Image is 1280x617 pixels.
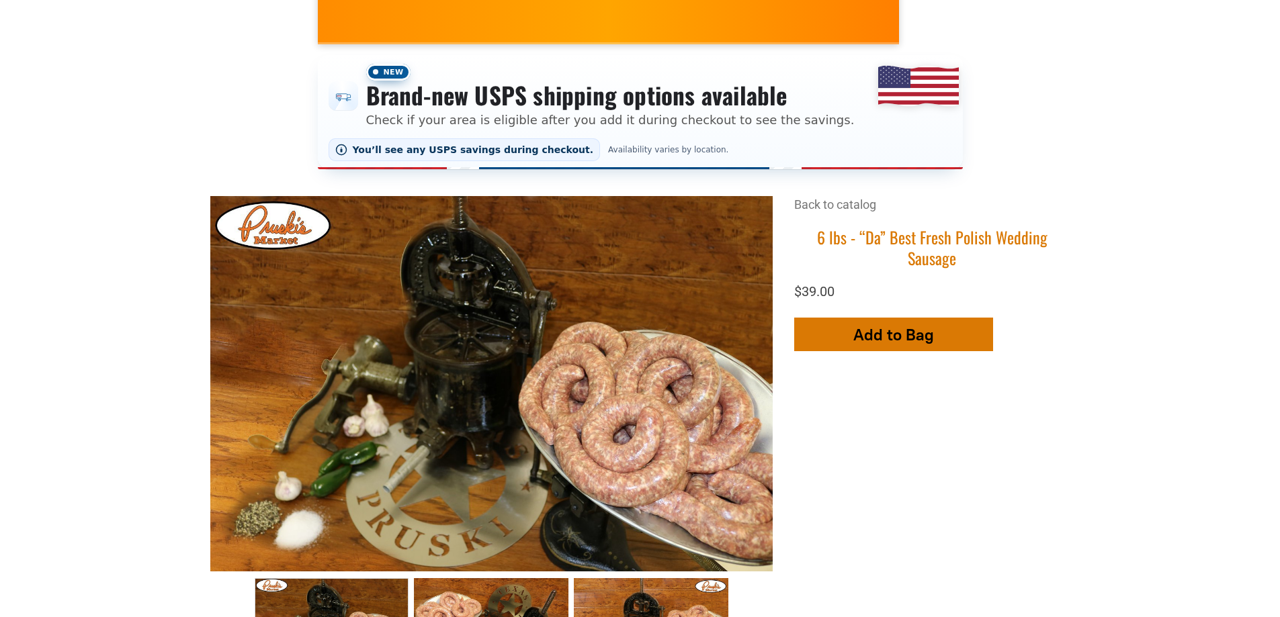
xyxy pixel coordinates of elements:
[794,197,876,211] a: Back to catalog
[794,227,1070,269] h1: 6 lbs - “Da” Best Fresh Polish Wedding Sausage
[366,111,855,129] p: Check if your area is eligible after you add it during checkout to see the savings.
[794,318,993,351] button: Add to Bag
[853,325,934,344] span: Add to Bag
[366,64,411,81] span: New
[794,283,835,299] span: $39.00
[794,196,1070,226] div: Breadcrumbs
[318,55,963,169] div: Shipping options announcement
[898,3,1162,24] span: [PERSON_NAME] MARKET
[605,145,731,154] span: Availability varies by location.
[353,144,594,155] span: You’ll see any USPS savings during checkout.
[366,81,855,110] h3: Brand-new USPS shipping options available
[210,196,773,571] img: 6 lbs - “Da” Best Fresh Polish Wedding Sausage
